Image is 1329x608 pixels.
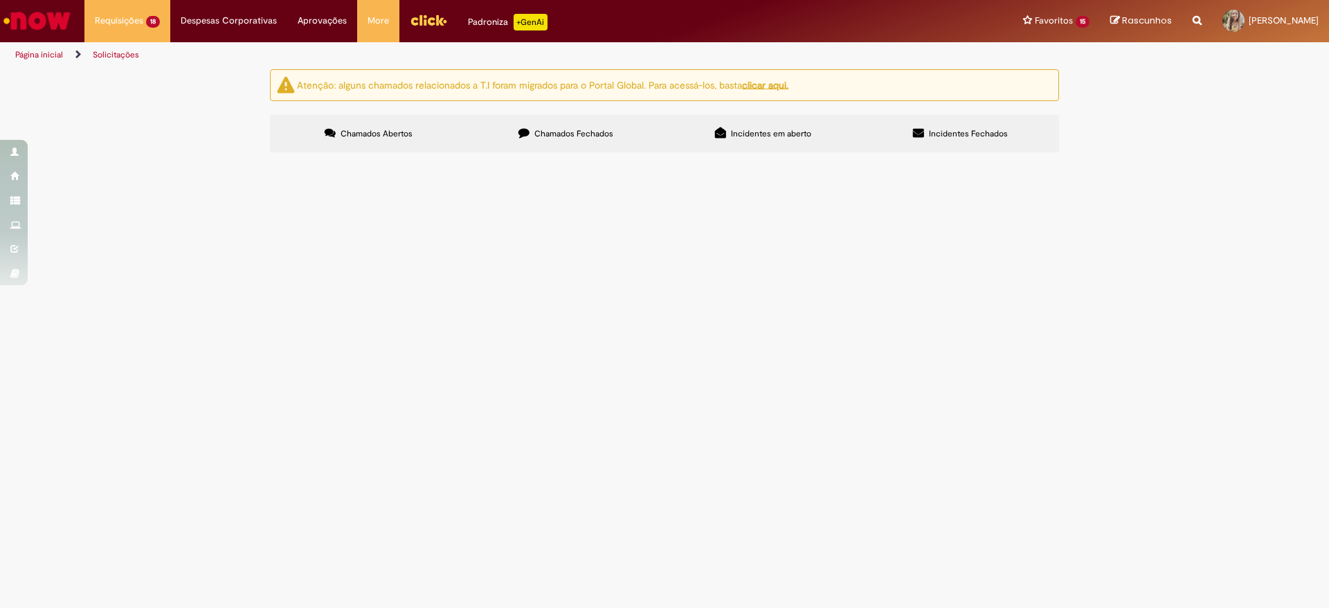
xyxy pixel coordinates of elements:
[1035,14,1073,28] span: Favoritos
[1122,14,1172,27] span: Rascunhos
[534,128,613,139] span: Chamados Fechados
[368,14,389,28] span: More
[929,128,1008,139] span: Incidentes Fechados
[298,14,347,28] span: Aprovações
[468,14,548,30] div: Padroniza
[10,42,876,68] ul: Trilhas de página
[93,49,139,60] a: Solicitações
[742,78,788,91] a: clicar aqui.
[181,14,277,28] span: Despesas Corporativas
[341,128,413,139] span: Chamados Abertos
[146,16,160,28] span: 18
[410,10,447,30] img: click_logo_yellow_360x200.png
[1,7,73,35] img: ServiceNow
[514,14,548,30] p: +GenAi
[731,128,811,139] span: Incidentes em aberto
[95,14,143,28] span: Requisições
[297,78,788,91] ng-bind-html: Atenção: alguns chamados relacionados a T.I foram migrados para o Portal Global. Para acessá-los,...
[1249,15,1319,26] span: [PERSON_NAME]
[1076,16,1090,28] span: 15
[1110,15,1172,28] a: Rascunhos
[15,49,63,60] a: Página inicial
